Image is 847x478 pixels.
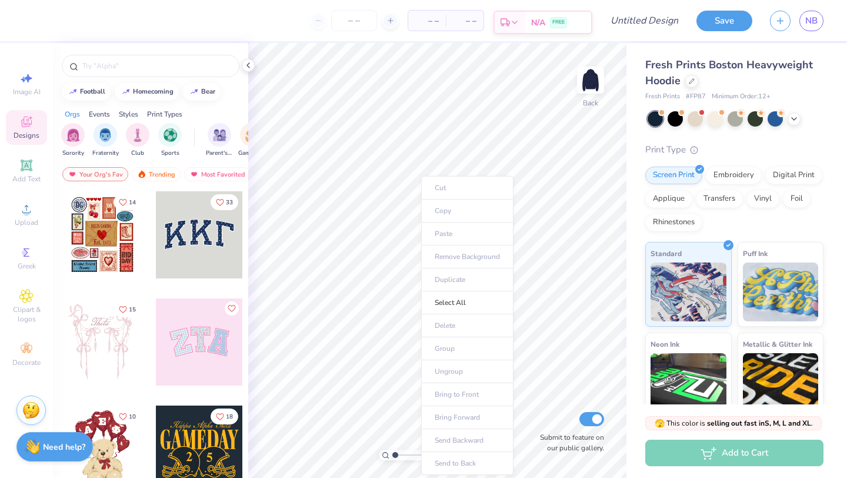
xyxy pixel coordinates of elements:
div: Applique [645,190,692,208]
button: filter button [238,123,265,158]
strong: selling out fast in S, M, L and XL [707,419,811,428]
img: Standard [651,263,726,321]
span: Add Text [12,174,41,184]
img: trend_line.gif [121,88,131,95]
input: Try "Alpha" [81,60,232,72]
div: Events [89,109,110,119]
span: NB [805,14,818,28]
div: Vinyl [746,190,779,208]
span: 18 [226,414,233,420]
span: 🫣 [655,418,665,429]
span: Designs [14,131,39,140]
input: Untitled Design [601,9,688,32]
button: Like [114,301,141,317]
span: Sorority [62,149,84,158]
span: Sports [161,149,179,158]
div: filter for Sports [158,123,182,158]
button: Like [114,409,141,424]
button: Save [696,11,752,31]
button: filter button [126,123,149,158]
button: filter button [92,123,119,158]
span: Parent's Weekend [206,149,233,158]
span: Fresh Prints [645,92,680,102]
div: Digital Print [765,167,822,184]
span: 33 [226,200,233,205]
img: trend_line.gif [68,88,78,95]
button: Like [211,409,238,424]
button: Like [114,194,141,210]
button: bear [183,83,221,101]
li: Select All [421,291,513,314]
strong: Need help? [43,442,85,453]
span: # FP87 [686,92,706,102]
img: Neon Ink [651,353,726,412]
span: Minimum Order: 12 + [712,92,771,102]
div: football [80,88,105,95]
button: filter button [206,123,233,158]
div: Back [583,98,598,108]
span: – – [453,15,476,27]
img: Club Image [131,128,144,142]
span: Standard [651,247,682,260]
span: Fresh Prints Boston Heavyweight Hoodie [645,58,813,88]
div: Print Types [147,109,182,119]
button: filter button [61,123,85,158]
span: Fraternity [92,149,119,158]
div: Your Org's Fav [62,167,128,181]
span: 10 [129,414,136,420]
div: Trending [132,167,181,181]
span: Puff Ink [743,247,768,260]
img: Puff Ink [743,263,819,321]
img: Metallic & Glitter Ink [743,353,819,412]
img: trending.gif [137,170,146,178]
div: filter for Club [126,123,149,158]
img: trend_line.gif [189,88,199,95]
div: Styles [119,109,138,119]
div: Orgs [65,109,80,119]
button: football [62,83,111,101]
button: homecoming [115,83,179,101]
div: Screen Print [645,167,702,184]
div: filter for Sorority [61,123,85,158]
label: Submit to feature on our public gallery. [533,432,604,453]
img: Fraternity Image [99,128,112,142]
span: N/A [531,16,545,29]
img: most_fav.gif [68,170,77,178]
div: Rhinestones [645,214,702,231]
div: filter for Parent's Weekend [206,123,233,158]
a: NB [799,11,823,31]
img: Back [579,68,602,92]
div: homecoming [133,88,174,95]
span: Greek [18,261,36,271]
button: filter button [158,123,182,158]
div: bear [201,88,215,95]
span: Neon Ink [651,338,679,350]
span: Decorate [12,358,41,367]
span: Clipart & logos [6,305,47,324]
img: Game Day Image [245,128,259,142]
span: Upload [15,218,38,227]
input: – – [331,10,377,31]
img: most_fav.gif [189,170,199,178]
div: Foil [783,190,811,208]
div: filter for Game Day [238,123,265,158]
div: filter for Fraternity [92,123,119,158]
span: Image AI [13,87,41,97]
div: Most Favorited [184,167,251,181]
div: Embroidery [706,167,762,184]
div: Transfers [696,190,743,208]
img: Sports Image [164,128,177,142]
span: 15 [129,307,136,313]
button: Like [211,194,238,210]
span: Club [131,149,144,158]
span: 14 [129,200,136,205]
span: Metallic & Glitter Ink [743,338,812,350]
span: This color is . [655,418,813,429]
span: FREE [552,18,565,26]
span: Game Day [238,149,265,158]
img: Parent's Weekend Image [213,128,226,142]
span: – – [415,15,439,27]
div: Print Type [645,143,823,157]
img: Sorority Image [66,128,80,142]
button: Like [225,301,239,316]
